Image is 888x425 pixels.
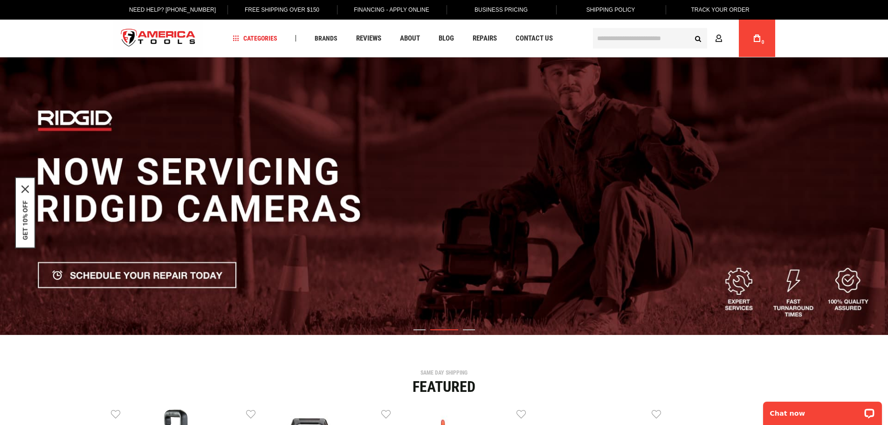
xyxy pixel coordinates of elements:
[586,7,635,13] span: Shipping Policy
[511,32,557,45] a: Contact Us
[21,185,29,193] button: Close
[434,32,458,45] a: Blog
[400,35,420,42] span: About
[468,32,501,45] a: Repairs
[113,21,204,56] img: America Tools
[21,185,29,193] svg: close icon
[439,35,454,42] span: Blog
[689,29,707,47] button: Search
[111,370,778,376] div: SAME DAY SHIPPING
[757,396,888,425] iframe: LiveChat chat widget
[748,20,766,57] a: 0
[233,35,277,42] span: Categories
[356,35,381,42] span: Reviews
[315,35,337,42] span: Brands
[228,32,282,45] a: Categories
[762,40,764,45] span: 0
[516,35,553,42] span: Contact Us
[473,35,497,42] span: Repairs
[113,21,204,56] a: store logo
[352,32,385,45] a: Reviews
[310,32,342,45] a: Brands
[21,200,29,240] button: GET 10% OFF
[396,32,424,45] a: About
[111,379,778,394] div: Featured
